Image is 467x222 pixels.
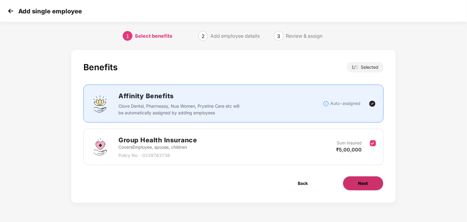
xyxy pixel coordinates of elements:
[91,138,109,156] img: svg+xml;base64,PHN2ZyBpZD0iR3JvdXBfSGVhbHRoX0luc3VyYW5jZSIgZGF0YS1uYW1lPSJHcm91cCBIZWFsdGggSW5zdX...
[277,33,280,39] span: 3
[347,62,384,72] div: 1 / Selected
[356,64,361,70] span: 1
[135,31,172,41] div: Select benefits
[118,103,241,116] p: Clove Dental, Pharmeasy, Nua Women, Prystine Care etc will be automatically assigned by adding em...
[323,101,329,107] img: svg+xml;base64,PHN2ZyBpZD0iSW5mb18tXzMyeDMyIiBkYXRhLW5hbWU9IkluZm8gLSAzMngzMiIgeG1sbnM9Imh0dHA6Ly...
[298,180,308,187] span: Back
[126,33,129,39] span: 1
[343,176,384,191] button: Next
[331,100,361,107] p: Auto-assigned
[336,147,362,153] span: ₹5,00,000
[83,62,118,72] div: Benefits
[118,144,197,151] p: Covers Employee, spouse, children
[6,6,15,16] img: svg+xml;base64,PHN2ZyB4bWxucz0iaHR0cDovL3d3dy53My5vcmcvMjAwMC9zdmciIHdpZHRoPSIzMCIgaGVpZ2h0PSIzMC...
[18,8,82,15] p: Add single employee
[369,100,376,107] img: svg+xml;base64,PHN2ZyBpZD0iVGljay0yNHgyNCIgeG1sbnM9Imh0dHA6Ly93d3cudzMub3JnLzIwMDAvc3ZnIiB3aWR0aD...
[118,135,197,145] h2: Group Health Insurance
[210,31,260,41] div: Add employee details
[337,140,362,146] p: Sum Insured
[91,95,109,113] img: svg+xml;base64,PHN2ZyBpZD0iQWZmaW5pdHlfQmVuZWZpdHMiIGRhdGEtbmFtZT0iQWZmaW5pdHkgQmVuZWZpdHMiIHhtbG...
[358,180,368,187] span: Next
[118,152,197,159] p: Policy No. - 0239763736
[118,91,323,101] h2: Affinity Benefits
[286,31,322,41] div: Review & assign
[202,33,205,39] span: 2
[283,176,323,191] button: Back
